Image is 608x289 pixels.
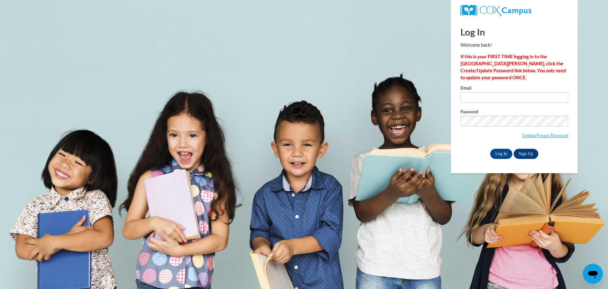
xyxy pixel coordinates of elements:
[460,42,568,49] p: Welcome back!
[460,25,568,38] h1: Log In
[490,149,512,159] input: Log In
[522,133,568,138] a: Update/Forgot Password
[514,149,538,159] a: Sign Up
[460,86,568,92] label: Email
[460,5,568,16] a: COX Campus
[460,54,566,80] strong: If this is your FIRST TIME logging in to the [GEOGRAPHIC_DATA][PERSON_NAME], click the Create/Upd...
[460,5,531,16] img: COX Campus
[583,264,603,284] iframe: Button to launch messaging window
[460,109,568,116] label: Password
